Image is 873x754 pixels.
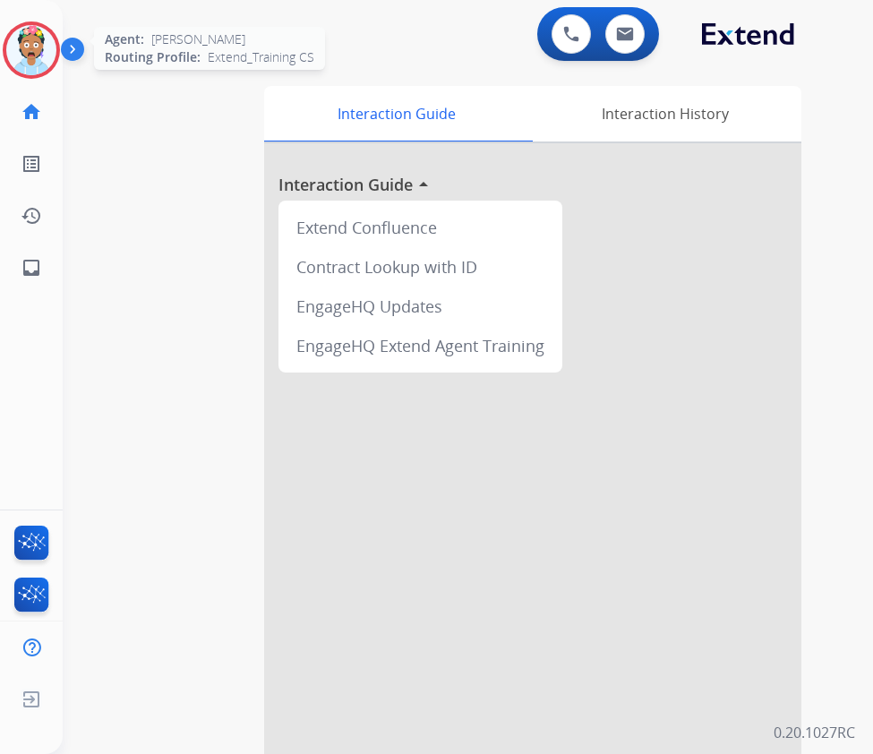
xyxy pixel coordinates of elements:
[105,48,201,66] span: Routing Profile:
[528,86,801,141] div: Interaction History
[286,326,555,365] div: EngageHQ Extend Agent Training
[774,722,855,743] p: 0.20.1027RC
[208,48,314,66] span: Extend_Training CS
[286,247,555,287] div: Contract Lookup with ID
[286,208,555,247] div: Extend Confluence
[21,153,42,175] mat-icon: list_alt
[21,205,42,227] mat-icon: history
[21,257,42,278] mat-icon: inbox
[105,30,144,48] span: Agent:
[6,25,56,75] img: avatar
[286,287,555,326] div: EngageHQ Updates
[151,30,245,48] span: [PERSON_NAME]
[264,86,528,141] div: Interaction Guide
[21,101,42,123] mat-icon: home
